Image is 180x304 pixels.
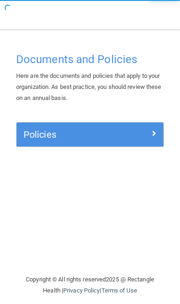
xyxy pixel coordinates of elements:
a: Terms of Use [102,287,137,294]
iframe: Drift Widget Chat Controller [20,239,169,275]
a: Policies [24,127,156,142]
span: Here are the documents and policies that apply to your organization. As best practice, you should... [16,72,162,101]
h4: Documents and Policies [16,53,164,65]
h5: Policies [24,129,120,140]
a: Privacy Policy [63,287,100,294]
